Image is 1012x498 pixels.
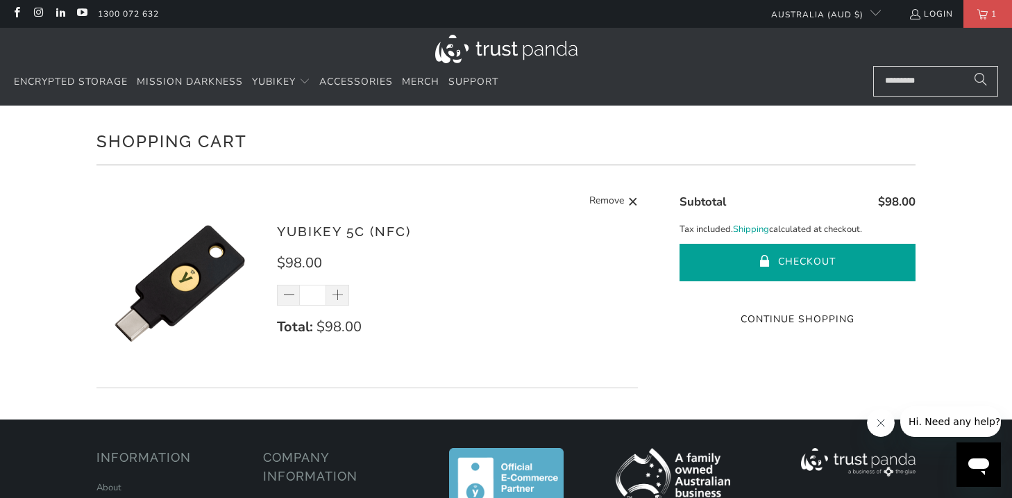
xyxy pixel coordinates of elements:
[319,66,393,99] a: Accessories
[14,75,128,88] span: Encrypted Storage
[137,75,243,88] span: Mission Darkness
[277,254,322,272] span: $98.00
[252,66,310,99] summary: YubiKey
[137,66,243,99] a: Mission Darkness
[956,442,1001,487] iframe: Button to launch messaging window
[878,194,916,210] span: $98.00
[589,193,624,210] span: Remove
[680,312,916,327] a: Continue Shopping
[252,75,296,88] span: YubiKey
[76,8,87,19] a: Trust Panda Australia on YouTube
[402,75,439,88] span: Merch
[873,66,998,97] input: Search...
[32,8,44,19] a: Trust Panda Australia on Instagram
[54,8,66,19] a: Trust Panda Australia on LinkedIn
[14,66,498,99] nav: Translation missing: en.navigation.header.main_nav
[98,6,159,22] a: 1300 072 632
[589,193,638,210] a: Remove
[963,66,998,97] button: Search
[96,481,121,494] a: About
[317,317,362,336] span: $98.00
[909,6,953,22] a: Login
[680,222,916,237] p: Tax included. calculated at checkout.
[96,200,263,367] img: YubiKey 5C (NFC)
[867,409,895,437] iframe: Close message
[277,224,411,239] a: YubiKey 5C (NFC)
[402,66,439,99] a: Merch
[680,194,726,210] span: Subtotal
[733,222,769,237] a: Shipping
[96,126,916,154] h1: Shopping Cart
[435,35,577,63] img: Trust Panda Australia
[277,317,313,336] strong: Total:
[319,75,393,88] span: Accessories
[448,75,498,88] span: Support
[448,66,498,99] a: Support
[14,66,128,99] a: Encrypted Storage
[680,244,916,281] button: Checkout
[900,406,1001,437] iframe: Message from company
[10,8,22,19] a: Trust Panda Australia on Facebook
